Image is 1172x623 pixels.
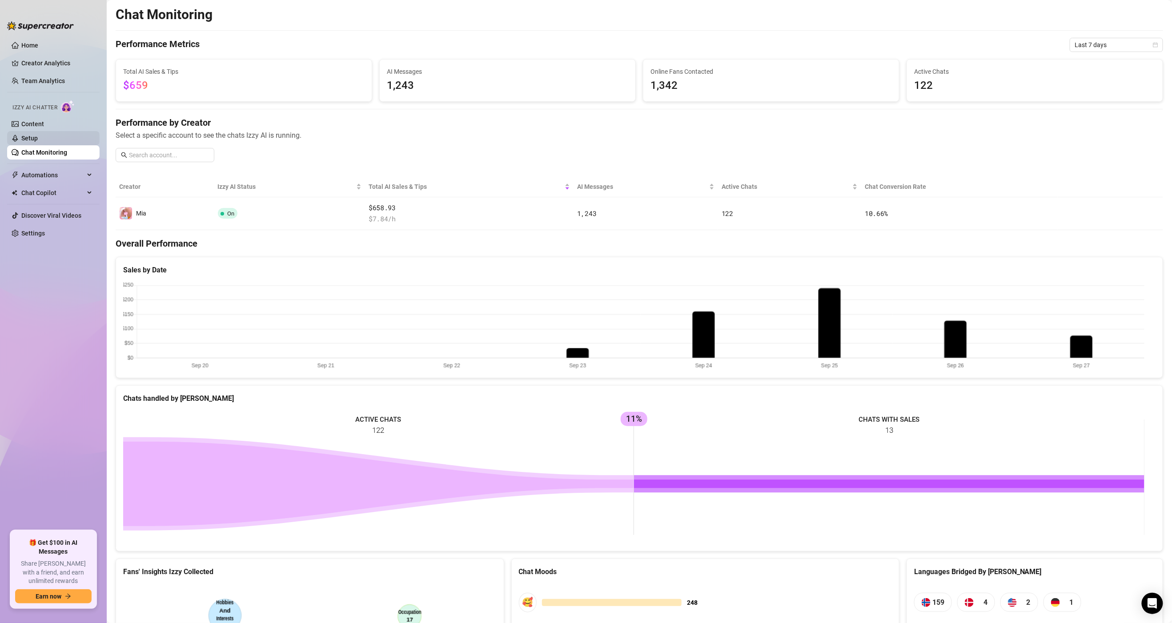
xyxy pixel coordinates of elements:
[577,182,707,192] span: AI Messages
[121,152,127,158] span: search
[116,176,214,197] th: Creator
[922,598,931,607] img: no
[214,176,365,197] th: Izzy AI Status
[36,593,61,600] span: Earn now
[1075,38,1158,52] span: Last 7 days
[123,264,1156,276] div: Sales by Date
[228,210,235,217] span: On
[21,120,44,128] a: Content
[15,559,92,586] span: Share [PERSON_NAME] with a friend, and earn unlimited rewards
[965,598,974,607] img: dk
[129,150,209,160] input: Search account...
[932,597,944,608] span: 159
[123,566,497,577] div: Fans' Insights Izzy Collected
[687,598,698,607] span: 248
[718,176,861,197] th: Active Chats
[116,6,213,23] h2: Chat Monitoring
[519,593,537,612] div: 🥰
[369,182,563,192] span: Total AI Sales & Tips
[577,209,597,218] span: 1,243
[21,186,84,200] span: Chat Copilot
[12,104,57,112] span: Izzy AI Chatter
[914,566,1156,577] div: Languages Bridged By [PERSON_NAME]
[387,67,628,76] span: AI Messages
[21,230,45,237] a: Settings
[21,135,38,142] a: Setup
[65,593,71,599] span: arrow-right
[120,207,132,220] img: Mia
[387,77,628,94] span: 1,243
[861,176,1058,197] th: Chat Conversion Rate
[914,67,1156,76] span: Active Chats
[7,21,74,30] img: logo-BBDzfeDw.svg
[1070,597,1074,608] span: 1
[1142,593,1163,614] div: Open Intercom Messenger
[722,182,851,192] span: Active Chats
[21,168,84,182] span: Automations
[61,100,75,113] img: AI Chatter
[116,130,1163,141] span: Select a specific account to see the chats Izzy AI is running.
[1153,42,1158,48] span: calendar
[1008,598,1017,607] img: us
[983,597,987,608] span: 4
[1051,598,1060,607] img: de
[21,56,92,70] a: Creator Analytics
[116,116,1163,129] h4: Performance by Creator
[21,149,67,156] a: Chat Monitoring
[123,79,148,92] span: $659
[116,38,200,52] h4: Performance Metrics
[116,237,1163,250] h4: Overall Performance
[15,589,92,603] button: Earn nowarrow-right
[650,67,892,76] span: Online Fans Contacted
[365,176,574,197] th: Total AI Sales & Tips
[15,539,92,556] span: 🎁 Get $100 in AI Messages
[1027,597,1031,608] span: 2
[123,67,365,76] span: Total AI Sales & Tips
[519,566,892,577] div: Chat Moods
[650,77,892,94] span: 1,342
[865,209,888,218] span: 10.66 %
[136,210,146,217] span: Mia
[218,182,354,192] span: Izzy AI Status
[369,203,570,213] span: $658.93
[21,42,38,49] a: Home
[123,393,1156,404] div: Chats handled by [PERSON_NAME]
[12,190,17,196] img: Chat Copilot
[722,209,733,218] span: 122
[914,77,1156,94] span: 122
[21,212,81,219] a: Discover Viral Videos
[21,77,65,84] a: Team Analytics
[369,214,570,224] span: $ 7.84 /h
[574,176,718,197] th: AI Messages
[12,172,19,179] span: thunderbolt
